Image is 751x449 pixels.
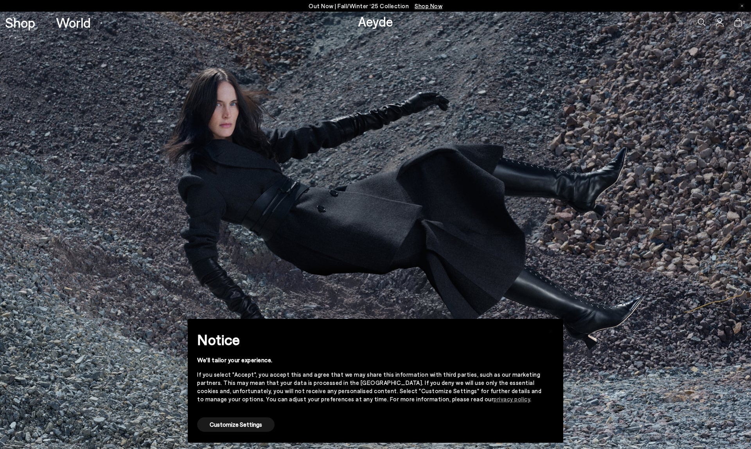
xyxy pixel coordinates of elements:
div: We'll tailor your experience. [197,356,541,364]
a: World [56,16,91,29]
h2: Notice [197,329,541,350]
a: 0 [734,18,742,27]
a: Aeyde [358,13,393,29]
a: Shop [5,16,35,29]
span: Navigate to /collections/new-in [415,2,442,9]
span: 0 [742,20,746,25]
button: Close this notice [541,321,560,340]
a: privacy policy [494,395,530,402]
div: If you select "Accept", you accept this and agree that we may share this information with third p... [197,370,541,403]
p: Out Now | Fall/Winter ‘25 Collection [309,1,442,11]
span: × [548,325,553,336]
button: Customize Settings [197,417,275,432]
